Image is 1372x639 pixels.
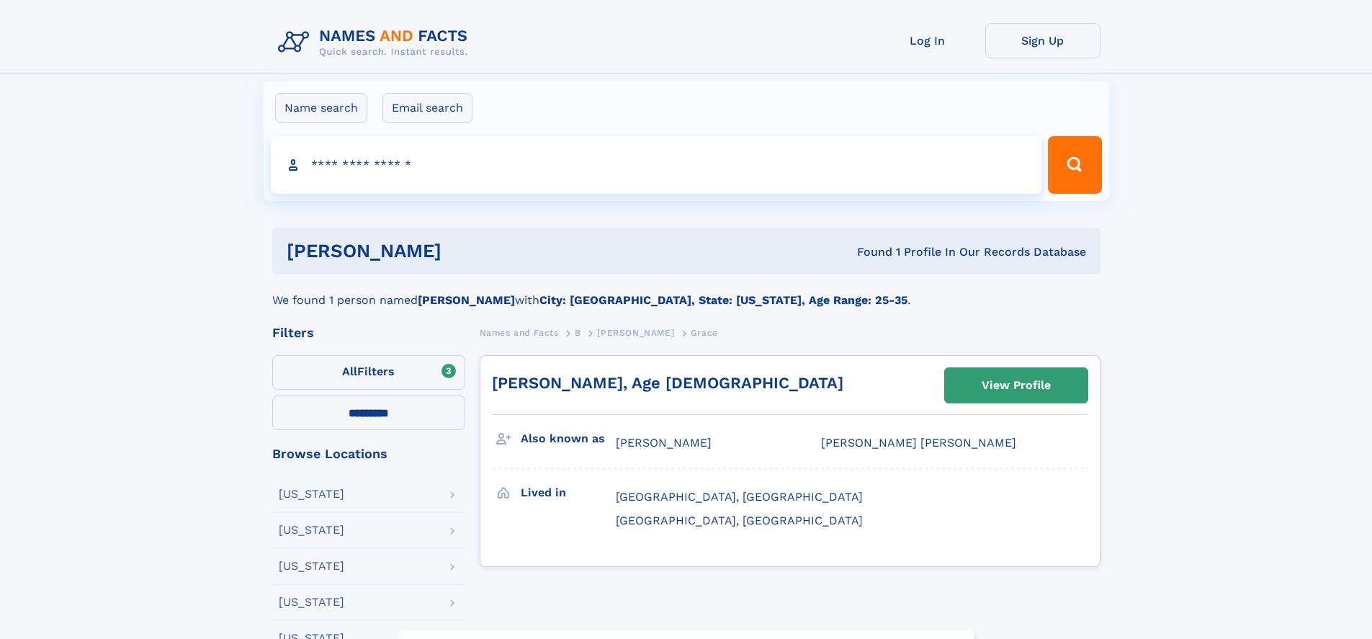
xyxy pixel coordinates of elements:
[575,323,581,341] a: B
[616,490,863,504] span: [GEOGRAPHIC_DATA], [GEOGRAPHIC_DATA]
[870,23,985,58] a: Log In
[272,355,465,390] label: Filters
[982,369,1051,402] div: View Profile
[272,447,465,460] div: Browse Locations
[691,328,718,338] span: Grace
[1048,136,1101,194] button: Search Button
[418,293,515,307] b: [PERSON_NAME]
[272,23,480,62] img: Logo Names and Facts
[279,524,344,536] div: [US_STATE]
[945,368,1088,403] a: View Profile
[821,436,1016,450] span: [PERSON_NAME] [PERSON_NAME]
[272,326,465,339] div: Filters
[539,293,907,307] b: City: [GEOGRAPHIC_DATA], State: [US_STATE], Age Range: 25-35
[272,274,1100,309] div: We found 1 person named with .
[492,374,843,392] a: [PERSON_NAME], Age [DEMOGRAPHIC_DATA]
[597,328,674,338] span: [PERSON_NAME]
[575,328,581,338] span: B
[382,93,472,123] label: Email search
[616,436,712,450] span: [PERSON_NAME]
[275,93,367,123] label: Name search
[279,596,344,608] div: [US_STATE]
[521,426,616,451] h3: Also known as
[279,560,344,572] div: [US_STATE]
[342,365,357,378] span: All
[597,323,674,341] a: [PERSON_NAME]
[985,23,1100,58] a: Sign Up
[521,481,616,505] h3: Lived in
[279,488,344,500] div: [US_STATE]
[649,244,1086,260] div: Found 1 Profile In Our Records Database
[616,514,863,527] span: [GEOGRAPHIC_DATA], [GEOGRAPHIC_DATA]
[287,242,650,260] h1: [PERSON_NAME]
[480,323,559,341] a: Names and Facts
[271,136,1042,194] input: search input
